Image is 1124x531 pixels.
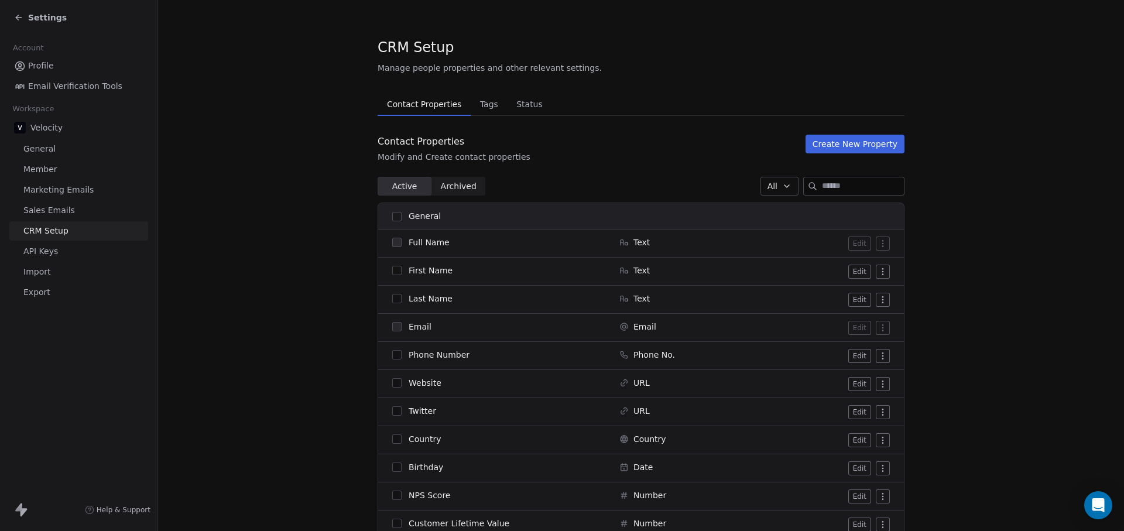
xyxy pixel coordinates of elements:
[633,237,650,248] span: Text
[9,139,148,159] a: General
[9,201,148,220] a: Sales Emails
[23,266,50,278] span: Import
[848,405,871,419] button: Edit
[633,349,675,361] span: Phone No.
[633,518,666,529] span: Number
[28,60,54,72] span: Profile
[97,505,150,515] span: Help & Support
[14,122,26,133] img: 3.png
[378,39,454,56] span: CRM Setup
[848,321,871,335] button: Edit
[85,505,150,515] a: Help & Support
[409,321,431,333] span: Email
[378,151,530,163] div: Modify and Create contact properties
[409,349,470,361] span: Phone Number
[23,204,75,217] span: Sales Emails
[633,265,650,276] span: Text
[475,96,503,112] span: Tags
[9,160,148,179] a: Member
[848,489,871,503] button: Edit
[441,180,477,193] span: Archived
[848,349,871,363] button: Edit
[848,265,871,279] button: Edit
[8,100,59,118] span: Workspace
[633,377,650,389] span: URL
[28,12,67,23] span: Settings
[23,163,57,176] span: Member
[633,293,650,304] span: Text
[409,377,441,389] span: Website
[633,461,653,473] span: Date
[409,237,450,248] span: Full Name
[378,135,530,149] div: Contact Properties
[382,96,466,112] span: Contact Properties
[848,377,871,391] button: Edit
[806,135,904,153] button: Create New Property
[9,283,148,302] a: Export
[409,293,453,304] span: Last Name
[409,210,441,222] span: General
[9,56,148,76] a: Profile
[14,12,67,23] a: Settings
[409,433,441,445] span: Country
[633,433,666,445] span: Country
[23,286,50,299] span: Export
[409,405,436,417] span: Twitter
[409,518,509,529] span: Customer Lifetime Value
[9,262,148,282] a: Import
[30,122,63,133] span: Velocity
[1084,491,1112,519] div: Open Intercom Messenger
[633,405,650,417] span: URL
[848,237,871,251] button: Edit
[512,96,547,112] span: Status
[9,221,148,241] a: CRM Setup
[409,461,443,473] span: Birthday
[848,461,871,475] button: Edit
[23,225,68,237] span: CRM Setup
[378,62,602,74] span: Manage people properties and other relevant settings.
[633,489,666,501] span: Number
[28,80,122,93] span: Email Verification Tools
[409,489,450,501] span: NPS Score
[9,242,148,261] a: API Keys
[23,143,56,155] span: General
[9,180,148,200] a: Marketing Emails
[8,39,49,57] span: Account
[409,265,453,276] span: First Name
[848,433,871,447] button: Edit
[23,245,58,258] span: API Keys
[767,180,777,193] span: All
[848,293,871,307] button: Edit
[9,77,148,96] a: Email Verification Tools
[633,321,656,333] span: Email
[23,184,94,196] span: Marketing Emails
